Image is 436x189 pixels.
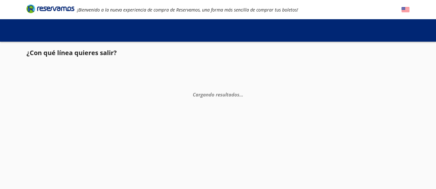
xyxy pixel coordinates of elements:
[241,91,242,98] span: .
[402,6,410,14] button: English
[193,91,243,98] em: Cargando resultados
[77,7,298,13] em: ¡Bienvenido a la nueva experiencia de compra de Reservamos, una forma más sencilla de comprar tus...
[239,91,241,98] span: .
[26,4,74,13] i: Brand Logo
[26,4,74,15] a: Brand Logo
[242,91,243,98] span: .
[26,48,117,58] p: ¿Con qué línea quieres salir?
